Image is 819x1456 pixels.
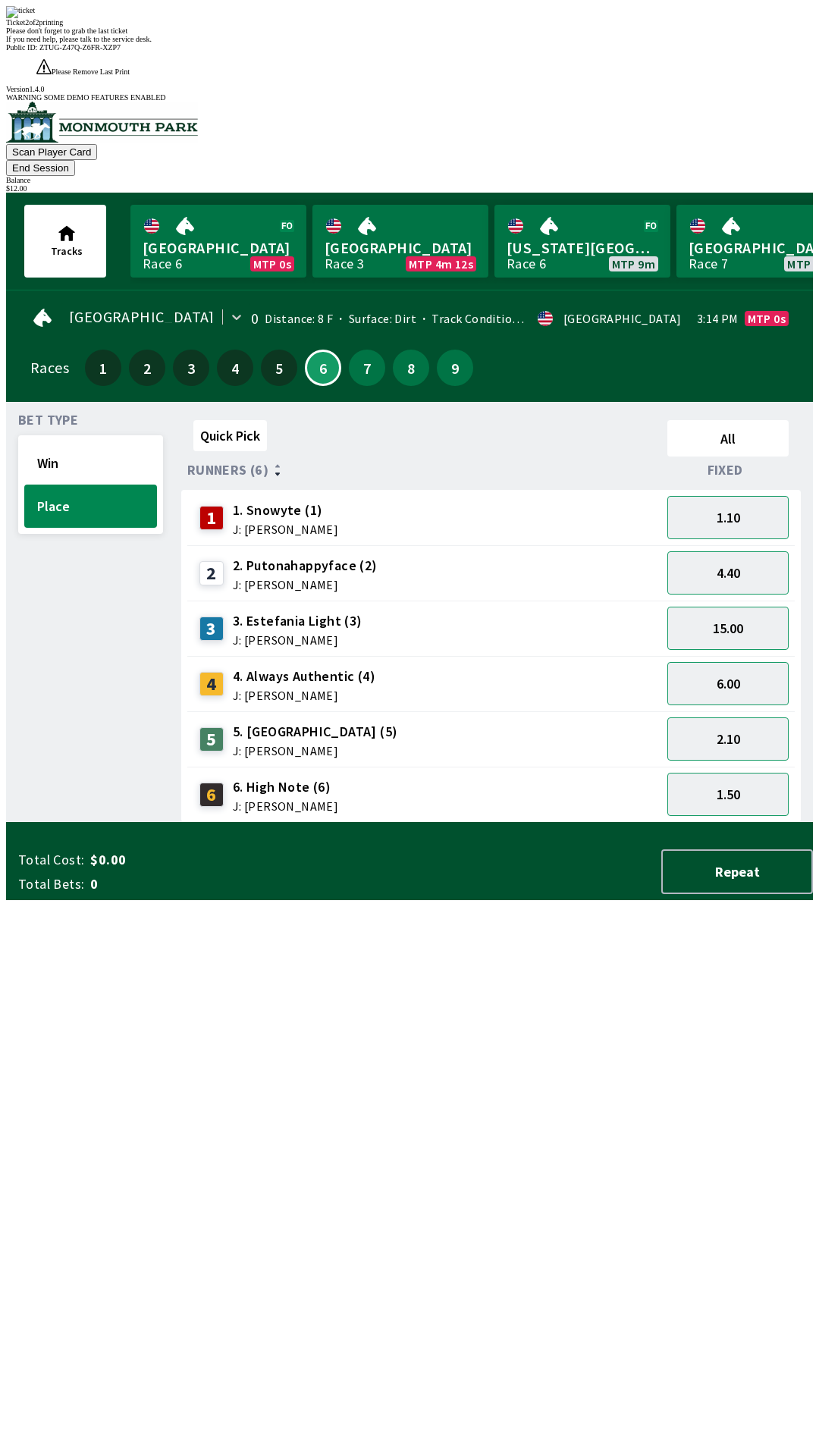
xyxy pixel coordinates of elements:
button: 2.10 [667,717,789,761]
span: MTP 9m [612,258,655,270]
button: Tracks [24,205,106,278]
span: 2.10 [717,730,740,748]
span: Repeat [675,863,799,880]
div: Races [30,362,69,374]
div: Public ID: [6,43,813,52]
button: 4.40 [667,551,789,595]
div: Race 6 [143,258,182,270]
div: $ 12.00 [6,184,813,193]
button: 6 [305,350,341,386]
span: 1 [89,362,118,373]
span: Place [37,497,144,515]
button: 1.10 [667,496,789,539]
div: Please don't forget to grab the last ticket [6,27,813,35]
button: Scan Player Card [6,144,97,160]
span: 6. High Note (6) [233,777,338,797]
span: J: [PERSON_NAME] [233,800,338,812]
span: [GEOGRAPHIC_DATA] [69,311,215,323]
span: 0 [90,875,329,893]
span: [GEOGRAPHIC_DATA] [325,238,476,258]
button: All [667,420,789,457]
button: Win [24,441,157,485]
span: Total Bets: [18,875,84,893]
div: [GEOGRAPHIC_DATA] [563,312,682,325]
span: 2. Putonahappyface (2) [233,556,378,576]
button: 8 [393,350,429,386]
span: If you need help, please talk to the service desk. [6,35,152,43]
span: Please Remove Last Print [52,67,130,76]
span: Total Cost: [18,851,84,869]
div: WARNING SOME DEMO FEATURES ENABLED [6,93,813,102]
div: 3 [199,617,224,641]
div: 5 [199,727,224,752]
img: ticket [6,6,35,18]
span: Surface: Dirt [333,311,416,326]
div: 1 [199,506,224,530]
button: 2 [129,350,165,386]
span: 3. Estefania Light (3) [233,611,362,631]
span: $0.00 [90,851,329,869]
button: 6.00 [667,662,789,705]
img: venue logo [6,102,198,143]
button: 15.00 [667,607,789,650]
span: 2 [133,362,162,373]
span: 6 [310,364,336,372]
span: Tracks [51,244,83,258]
span: 3:14 PM [697,312,739,325]
span: Bet Type [18,414,78,426]
span: 1. Snowyte (1) [233,500,338,520]
span: Track Condition: Firm [416,311,550,326]
button: 4 [217,350,253,386]
div: Runners (6) [187,463,661,478]
button: Quick Pick [193,420,267,451]
a: [GEOGRAPHIC_DATA]Race 6MTP 0s [130,205,306,278]
button: 3 [173,350,209,386]
button: 9 [437,350,473,386]
span: 7 [353,362,381,373]
span: [GEOGRAPHIC_DATA] [143,238,294,258]
div: 2 [199,561,224,585]
span: 5. [GEOGRAPHIC_DATA] (5) [233,722,398,742]
button: Place [24,485,157,528]
span: J: [PERSON_NAME] [233,523,338,535]
span: ZTUG-Z47Q-Z6FR-XZP7 [39,43,121,52]
span: 4.40 [717,564,740,582]
span: MTP 4m 12s [409,258,473,270]
span: 6.00 [717,675,740,692]
span: Runners (6) [187,464,268,476]
span: 1.10 [717,509,740,526]
span: J: [PERSON_NAME] [233,634,362,646]
div: Version 1.4.0 [6,85,813,93]
span: J: [PERSON_NAME] [233,689,375,701]
a: [US_STATE][GEOGRAPHIC_DATA]Race 6MTP 9m [494,205,670,278]
span: J: [PERSON_NAME] [233,579,378,591]
span: Quick Pick [200,427,260,444]
button: 1.50 [667,773,789,816]
div: Fixed [661,463,795,478]
div: 0 [251,312,259,325]
span: 9 [441,362,469,373]
div: 4 [199,672,224,696]
button: End Session [6,160,75,176]
span: [US_STATE][GEOGRAPHIC_DATA] [507,238,658,258]
div: Balance [6,176,813,184]
span: J: [PERSON_NAME] [233,745,398,757]
div: Race 6 [507,258,546,270]
button: 7 [349,350,385,386]
div: Ticket 2 of 2 printing [6,18,813,27]
div: Race 3 [325,258,364,270]
span: 1.50 [717,786,740,803]
a: [GEOGRAPHIC_DATA]Race 3MTP 4m 12s [312,205,488,278]
div: 6 [199,783,224,807]
span: 4. Always Authentic (4) [233,667,375,686]
button: 1 [85,350,121,386]
button: 5 [261,350,297,386]
span: Fixed [708,464,743,476]
span: MTP 0s [253,258,291,270]
span: Distance: 8 F [265,311,333,326]
span: 4 [221,362,249,373]
button: Repeat [661,849,813,894]
span: 5 [265,362,293,373]
span: 3 [177,362,206,373]
span: 15.00 [713,620,743,637]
